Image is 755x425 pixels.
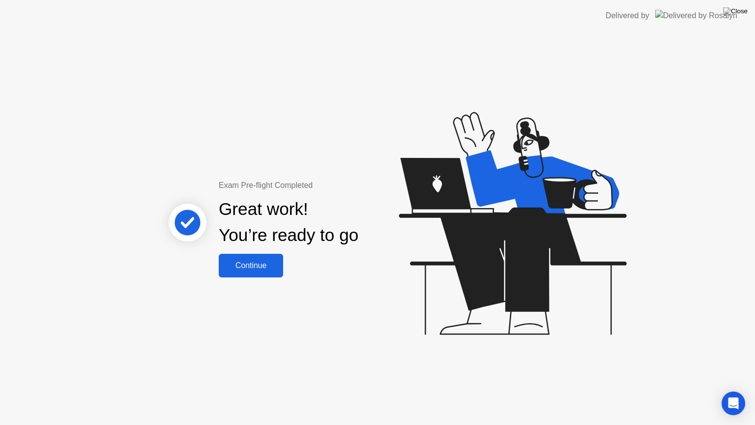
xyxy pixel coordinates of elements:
[655,10,737,21] img: Delivered by Rosalyn
[723,7,748,15] img: Close
[219,254,283,277] button: Continue
[722,392,745,415] div: Open Intercom Messenger
[219,196,358,248] div: Great work! You’re ready to go
[219,180,422,191] div: Exam Pre-flight Completed
[606,10,649,22] div: Delivered by
[222,261,280,270] div: Continue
